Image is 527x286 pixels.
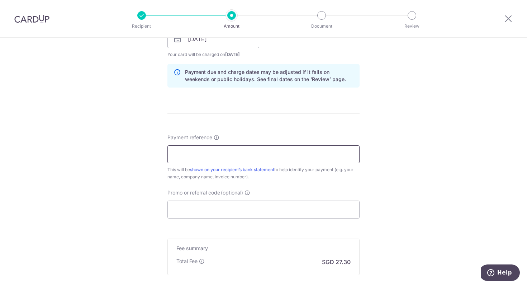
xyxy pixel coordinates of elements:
[167,30,259,48] input: DD / MM / YYYY
[167,51,259,58] span: Your card will be charged on
[322,258,351,266] p: SGD 27.30
[167,134,212,141] span: Payment reference
[115,23,168,30] p: Recipient
[185,69,353,83] p: Payment due and charge dates may be adjusted if it falls on weekends or public holidays. See fina...
[176,258,198,265] p: Total Fee
[14,14,49,23] img: CardUp
[481,264,520,282] iframe: Opens a widget where you can find more information
[176,245,351,252] h5: Fee summary
[190,167,274,172] a: shown on your recipient’s bank statement
[295,23,348,30] p: Document
[167,189,220,196] span: Promo or referral code
[385,23,438,30] p: Review
[167,166,360,180] div: This will be to help identify your payment (e.g. your name, company name, invoice number).
[205,23,258,30] p: Amount
[225,52,240,57] span: [DATE]
[221,189,243,196] span: (optional)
